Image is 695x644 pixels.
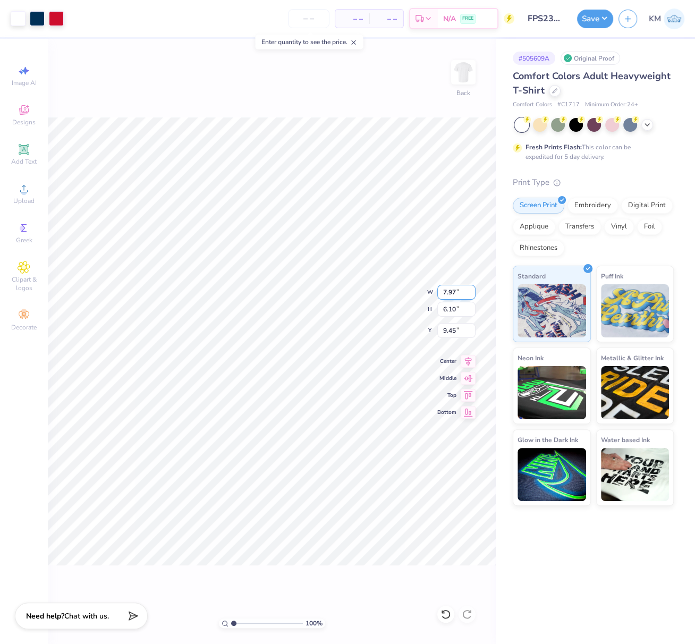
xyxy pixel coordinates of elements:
span: Image AI [12,79,37,87]
div: Transfers [558,219,601,235]
img: Water based Ink [601,448,669,501]
span: KM [649,13,661,25]
span: Clipart & logos [5,275,43,292]
button: Save [577,10,613,28]
div: Applique [513,219,555,235]
span: Bottom [437,409,456,416]
img: Glow in the Dark Ink [518,448,586,501]
span: Puff Ink [601,270,623,282]
img: Back [453,62,474,83]
div: This color can be expedited for 5 day delivery. [526,142,656,162]
img: Metallic & Glitter Ink [601,366,669,419]
input: Untitled Design [520,8,572,29]
span: Top [437,392,456,399]
span: – – [342,13,363,24]
span: 100 % [306,618,323,628]
span: FREE [462,15,473,22]
span: Glow in the Dark Ink [518,434,578,445]
span: Decorate [11,323,37,332]
span: Add Text [11,157,37,166]
span: Greek [16,236,32,244]
strong: Need help? [26,611,64,621]
span: Metallic & Glitter Ink [601,352,664,363]
span: Chat with us. [64,611,109,621]
strong: Fresh Prints Flash: [526,143,582,151]
span: – – [376,13,397,24]
span: Minimum Order: 24 + [585,100,638,109]
div: Original Proof [561,52,620,65]
img: Neon Ink [518,366,586,419]
div: Digital Print [621,198,673,214]
div: Print Type [513,176,674,189]
img: Puff Ink [601,284,669,337]
span: Upload [13,197,35,205]
div: Foil [637,219,662,235]
div: Back [456,88,470,98]
span: Standard [518,270,546,282]
span: Comfort Colors Adult Heavyweight T-Shirt [513,70,671,97]
div: Rhinestones [513,240,564,256]
div: Screen Print [513,198,564,214]
input: – – [288,9,329,28]
a: KM [649,9,684,29]
span: Middle [437,375,456,382]
span: Comfort Colors [513,100,552,109]
span: N/A [443,13,456,24]
span: # C1717 [557,100,580,109]
span: Center [437,358,456,365]
span: Neon Ink [518,352,544,363]
div: Enter quantity to see the price. [255,35,363,49]
img: Standard [518,284,586,337]
span: Designs [12,118,36,126]
div: # 505609A [513,52,555,65]
div: Embroidery [567,198,618,214]
div: Vinyl [604,219,634,235]
img: Katrina Mae Mijares [664,9,684,29]
span: Water based Ink [601,434,650,445]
